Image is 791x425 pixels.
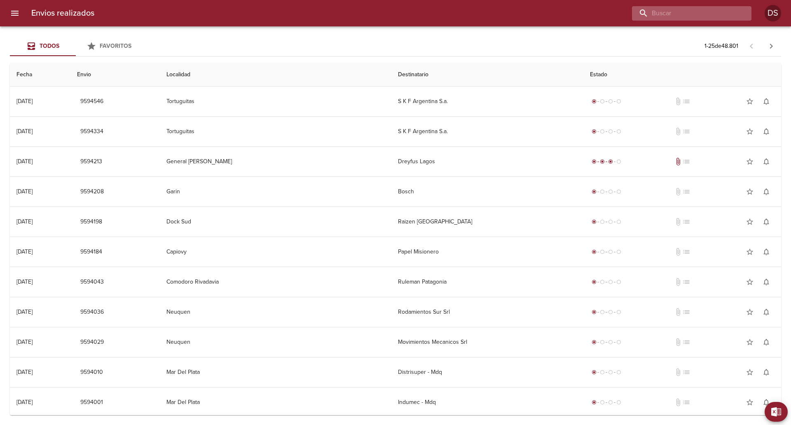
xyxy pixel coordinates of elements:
[77,154,105,169] button: 9594213
[682,218,690,226] span: No tiene pedido asociado
[758,183,775,200] button: Activar notificaciones
[100,42,131,49] span: Favoritos
[160,117,391,146] td: Tortuguitas
[746,218,754,226] span: star_border
[592,129,597,134] span: radio_button_checked
[746,97,754,106] span: star_border
[77,335,107,350] button: 9594029
[742,153,758,170] button: Agregar a favoritos
[600,219,605,224] span: radio_button_unchecked
[608,99,613,104] span: radio_button_unchecked
[746,127,754,136] span: star_border
[160,63,391,87] th: Localidad
[674,338,682,346] span: No tiene documentos adjuntos
[600,279,605,284] span: radio_button_unchecked
[616,310,621,315] span: radio_button_unchecked
[682,368,690,376] span: No tiene pedido asociado
[674,308,682,316] span: No tiene documentos adjuntos
[682,248,690,256] span: No tiene pedido asociado
[616,99,621,104] span: radio_button_unchecked
[674,398,682,406] span: No tiene documentos adjuntos
[391,267,583,297] td: Ruleman Patagonia
[592,279,597,284] span: radio_button_checked
[742,93,758,110] button: Agregar a favoritos
[742,394,758,411] button: Agregar a favoritos
[590,127,623,136] div: Generado
[391,357,583,387] td: Distrisuper - Mdq
[742,214,758,230] button: Agregar a favoritos
[746,398,754,406] span: star_border
[77,305,107,320] button: 9594036
[758,334,775,350] button: Activar notificaciones
[16,399,33,406] div: [DATE]
[5,3,25,23] button: menu
[674,188,682,196] span: No tiene documentos adjuntos
[16,308,33,315] div: [DATE]
[77,365,106,380] button: 9594010
[616,159,621,164] span: radio_button_unchecked
[391,147,583,176] td: Dreyfus Lagos
[592,249,597,254] span: radio_button_checked
[758,153,775,170] button: Activar notificaciones
[590,97,623,106] div: Generado
[80,277,104,287] span: 9594043
[391,237,583,267] td: Papel Misionero
[762,308,770,316] span: notifications_none
[746,248,754,256] span: star_border
[77,124,107,139] button: 9594334
[758,304,775,320] button: Activar notificaciones
[391,87,583,116] td: S K F Argentina S.a.
[682,308,690,316] span: No tiene pedido asociado
[608,219,613,224] span: radio_button_unchecked
[674,248,682,256] span: No tiene documentos adjuntos
[600,370,605,375] span: radio_button_unchecked
[600,310,605,315] span: radio_button_unchecked
[391,387,583,417] td: Indumec - Mdq
[674,127,682,136] span: No tiene documentos adjuntos
[592,99,597,104] span: radio_button_checked
[746,338,754,346] span: star_border
[391,297,583,327] td: Rodamientos Sur Srl
[746,368,754,376] span: star_border
[608,370,613,375] span: radio_button_unchecked
[160,237,391,267] td: Capiovy
[391,207,583,237] td: Raizen [GEOGRAPHIC_DATA]
[632,6,737,21] input: buscar
[762,127,770,136] span: notifications_none
[674,218,682,226] span: No tiene documentos adjuntos
[391,117,583,146] td: S K F Argentina S.a.
[674,368,682,376] span: No tiene documentos adjuntos
[16,278,33,285] div: [DATE]
[600,99,605,104] span: radio_button_unchecked
[616,279,621,284] span: radio_button_unchecked
[592,370,597,375] span: radio_button_checked
[758,93,775,110] button: Activar notificaciones
[600,400,605,405] span: radio_button_unchecked
[590,157,623,166] div: En viaje
[746,188,754,196] span: star_border
[765,5,781,21] div: Abrir información de usuario
[762,278,770,286] span: notifications_none
[590,338,623,346] div: Generado
[616,400,621,405] span: radio_button_unchecked
[608,159,613,164] span: radio_button_checked
[765,5,781,21] div: DS
[40,42,59,49] span: Todos
[80,367,103,378] span: 9594010
[592,219,597,224] span: radio_button_checked
[762,218,770,226] span: notifications_none
[16,98,33,105] div: [DATE]
[391,177,583,207] td: Bosch
[16,248,33,255] div: [DATE]
[583,63,781,87] th: Estado
[391,63,583,87] th: Destinatario
[16,188,33,195] div: [DATE]
[762,398,770,406] span: notifications_none
[16,369,33,376] div: [DATE]
[616,129,621,134] span: radio_button_unchecked
[600,249,605,254] span: radio_button_unchecked
[160,267,391,297] td: Comodoro Rivadavia
[742,244,758,260] button: Agregar a favoritos
[608,129,613,134] span: radio_button_unchecked
[758,274,775,290] button: Activar notificaciones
